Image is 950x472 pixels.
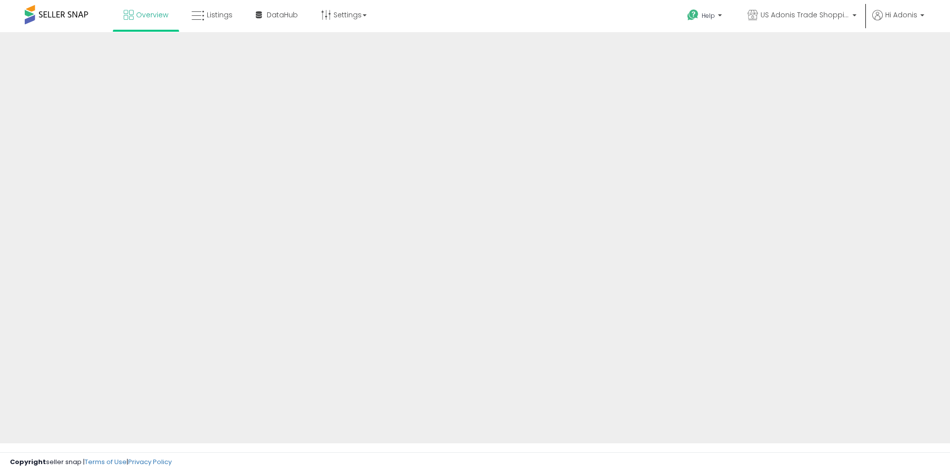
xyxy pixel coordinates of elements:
a: Hi Adonis [872,10,924,32]
span: Listings [207,10,233,20]
span: Hi Adonis [885,10,917,20]
span: DataHub [267,10,298,20]
span: Help [702,11,715,20]
span: Overview [136,10,168,20]
i: Get Help [687,9,699,21]
span: US Adonis Trade Shopping [760,10,850,20]
a: Help [679,1,732,32]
